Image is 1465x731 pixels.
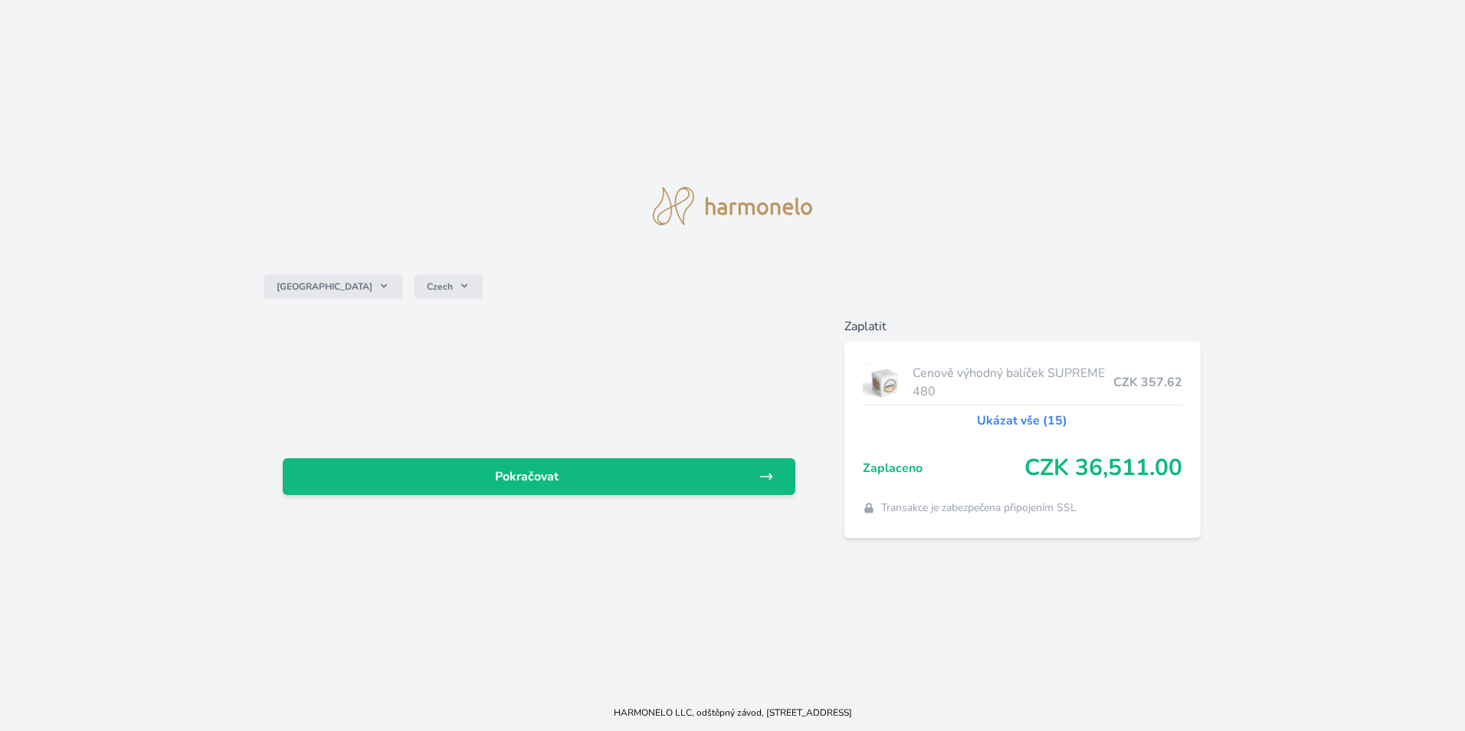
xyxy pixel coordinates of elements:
[277,280,372,293] span: [GEOGRAPHIC_DATA]
[977,411,1067,430] a: Ukázat vše (15)
[427,280,453,293] span: Czech
[1024,454,1182,482] span: CZK 36,511.00
[264,274,402,299] button: [GEOGRAPHIC_DATA]
[295,467,759,486] span: Pokračovat
[415,274,483,299] button: Czech
[1113,373,1182,392] span: CZK 357.62
[863,459,1024,477] span: Zaplaceno
[863,363,906,402] img: supreme.jpg
[653,187,812,225] img: logo.svg
[844,317,1201,336] h6: Zaplatit
[881,500,1077,516] span: Transakce je zabezpečena připojením SSL
[283,458,795,495] a: Pokračovat
[913,364,1113,401] span: Cenově výhodný balíček SUPREME 480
